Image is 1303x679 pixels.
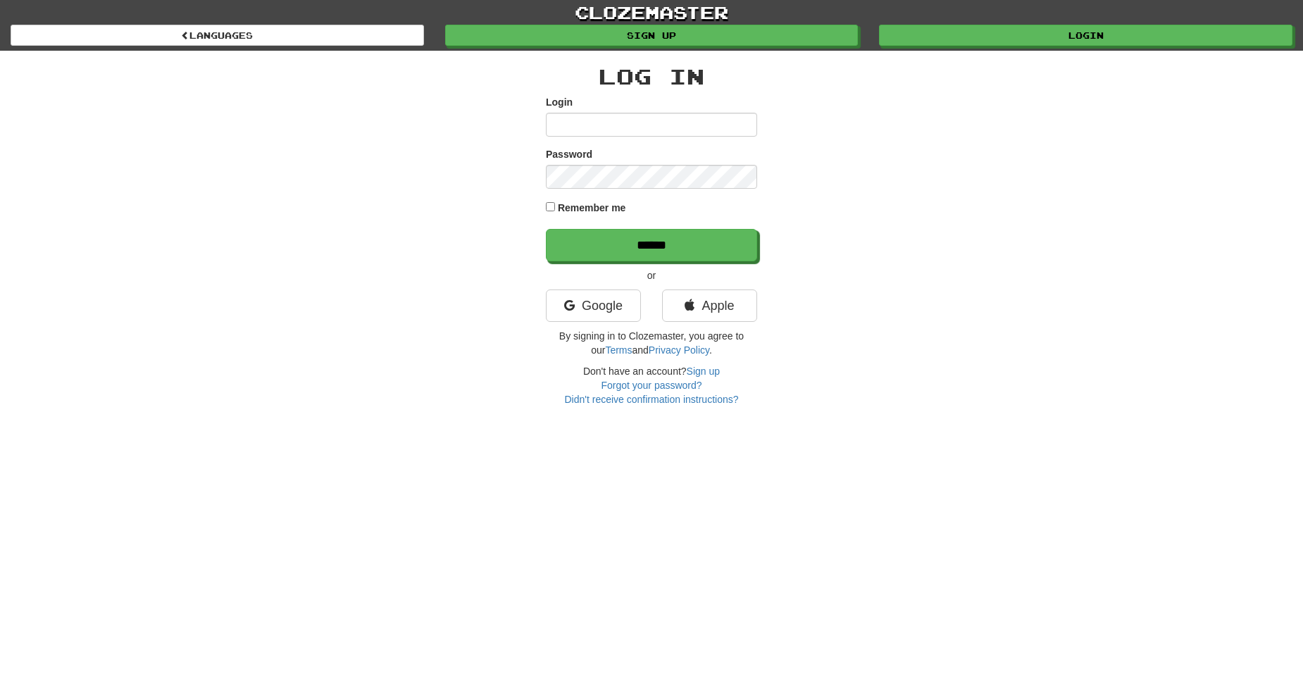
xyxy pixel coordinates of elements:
h2: Log In [546,65,757,88]
a: Google [546,289,641,322]
div: Don't have an account? [546,364,757,406]
a: Login [879,25,1292,46]
a: Forgot your password? [601,380,702,391]
p: or [546,268,757,282]
label: Remember me [558,201,626,215]
a: Privacy Policy [649,344,709,356]
a: Terms [605,344,632,356]
a: Sign up [445,25,859,46]
a: Didn't receive confirmation instructions? [564,394,738,405]
a: Sign up [687,366,720,377]
p: By signing in to Clozemaster, you agree to our and . [546,329,757,357]
label: Password [546,147,592,161]
a: Apple [662,289,757,322]
a: Languages [11,25,424,46]
label: Login [546,95,573,109]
